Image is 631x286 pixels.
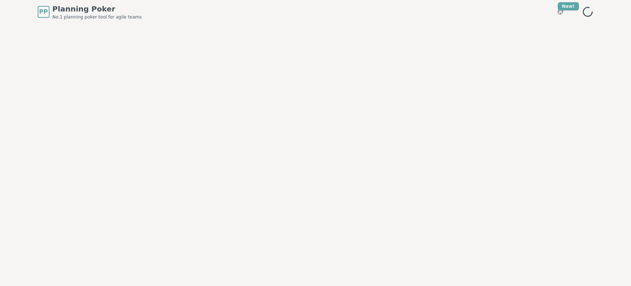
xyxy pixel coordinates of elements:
span: Planning Poker [52,4,142,14]
span: PP [39,7,48,16]
div: New! [558,2,579,10]
a: PPPlanning PokerNo.1 planning poker tool for agile teams [38,4,142,20]
span: No.1 planning poker tool for agile teams [52,14,142,20]
button: New! [554,5,567,19]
